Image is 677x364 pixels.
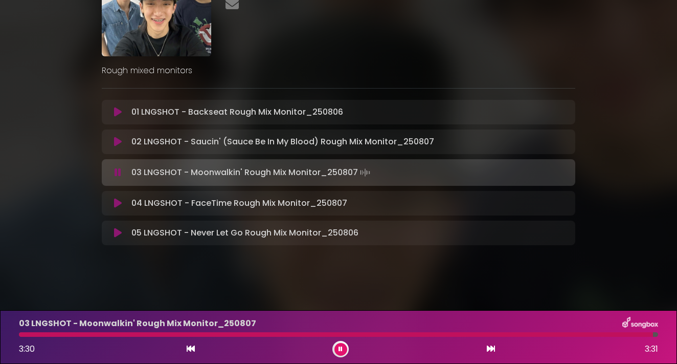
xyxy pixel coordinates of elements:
[102,65,575,77] p: Rough mixed monitors
[358,165,372,180] img: waveform4.gif
[131,197,347,209] p: 04 LNGSHOT - FaceTime Rough Mix Monitor_250807
[131,227,358,239] p: 05 LNGSHOT - Never Let Go Rough Mix Monitor_250806
[131,165,372,180] p: 03 LNGSHOT - Moonwalkin' Rough Mix Monitor_250807
[131,106,343,118] p: 01 LNGSHOT - Backseat Rough Mix Monitor_250806
[131,136,434,148] p: 02 LNGSHOT - Saucin' (Sauce Be In My Blood) Rough Mix Monitor_250807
